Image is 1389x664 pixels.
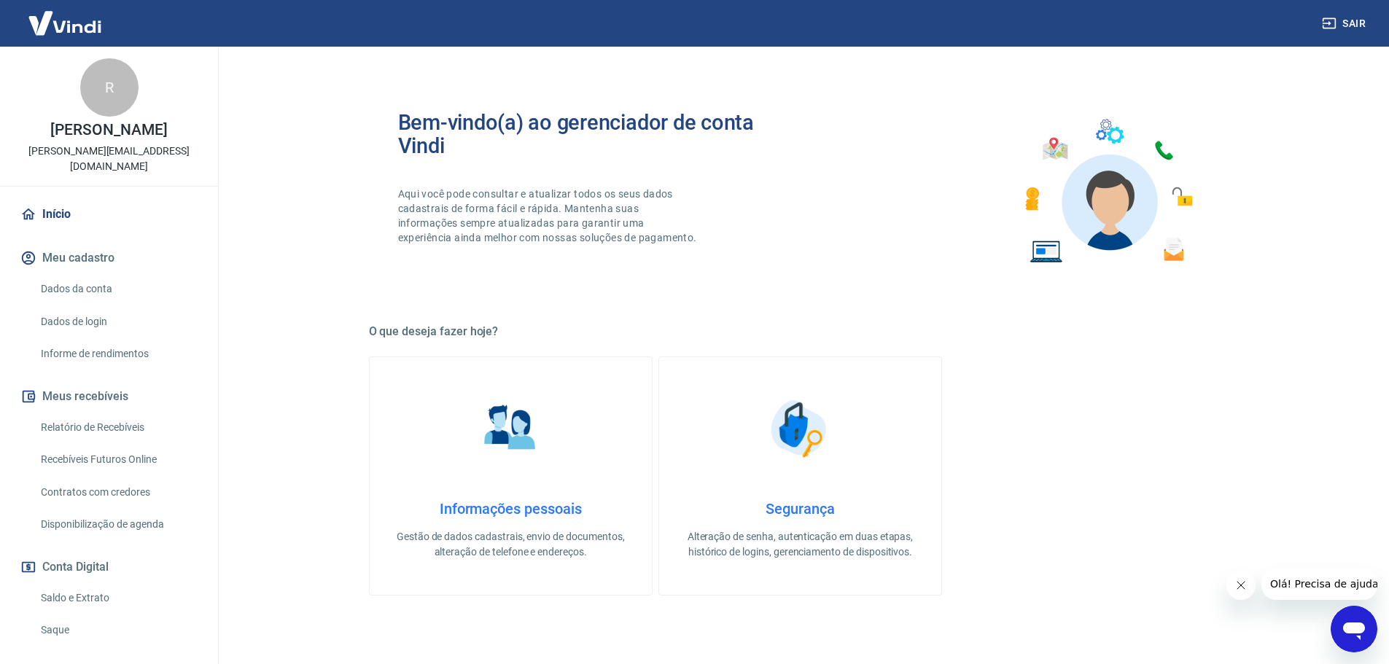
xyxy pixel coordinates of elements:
a: Saldo e Extrato [35,583,201,613]
h2: Bem-vindo(a) ao gerenciador de conta Vindi [398,111,801,157]
h4: Informações pessoais [393,500,629,517]
button: Meu cadastro [17,242,201,274]
a: SegurançaSegurançaAlteração de senha, autenticação em duas etapas, histórico de logins, gerenciam... [658,356,942,595]
a: Dados da conta [35,274,201,304]
p: [PERSON_NAME] [50,122,167,138]
h5: O que deseja fazer hoje? [369,324,1232,339]
a: Recebíveis Futuros Online [35,445,201,474]
a: Informações pessoaisInformações pessoaisGestão de dados cadastrais, envio de documentos, alteraçã... [369,356,653,595]
img: Imagem de um avatar masculino com diversos icones exemplificando as funcionalidades do gerenciado... [1012,111,1203,272]
button: Conta Digital [17,551,201,583]
p: [PERSON_NAME][EMAIL_ADDRESS][DOMAIN_NAME] [12,144,206,174]
div: R [80,58,139,117]
a: Relatório de Recebíveis [35,413,201,442]
a: Contratos com credores [35,477,201,507]
img: Segurança [763,392,836,465]
img: Informações pessoais [474,392,547,465]
a: Informe de rendimentos [35,339,201,369]
img: Vindi [17,1,112,45]
p: Gestão de dados cadastrais, envio de documentos, alteração de telefone e endereços. [393,529,629,560]
h4: Segurança [682,500,918,517]
iframe: Fechar mensagem [1226,571,1256,600]
span: Olá! Precisa de ajuda? [9,10,122,22]
a: Disponibilização de agenda [35,509,201,539]
a: Início [17,198,201,230]
button: Sair [1319,10,1372,37]
p: Aqui você pode consultar e atualizar todos os seus dados cadastrais de forma fácil e rápida. Mant... [398,187,700,245]
a: Saque [35,615,201,645]
button: Meus recebíveis [17,380,201,413]
iframe: Botão para abrir a janela de mensagens [1331,606,1377,652]
a: Dados de login [35,307,201,337]
iframe: Mensagem da empresa [1261,568,1377,600]
p: Alteração de senha, autenticação em duas etapas, histórico de logins, gerenciamento de dispositivos. [682,529,918,560]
